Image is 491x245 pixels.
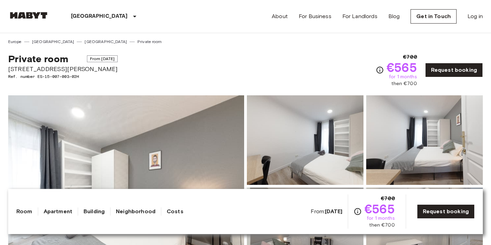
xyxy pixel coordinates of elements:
a: Get in Touch [411,9,457,24]
img: Picture of unit ES-15-007-003-02H [366,95,483,185]
a: Log in [467,12,483,21]
a: For Landlords [342,12,377,21]
a: Building [84,207,105,216]
img: Habyt [8,12,49,19]
b: [DATE] [325,208,342,215]
a: Request booking [425,63,483,77]
span: then €700 [391,80,417,87]
span: From: [311,208,342,215]
a: [GEOGRAPHIC_DATA] [85,39,127,45]
a: About [272,12,288,21]
a: Neighborhood [116,207,155,216]
span: Ref. number ES-15-007-003-02H [8,73,118,80]
p: [GEOGRAPHIC_DATA] [71,12,128,21]
a: Apartment [44,207,72,216]
a: Costs [167,207,183,216]
a: Blog [388,12,400,21]
svg: Check cost overview for full price breakdown. Please note that discounts apply to new joiners onl... [376,66,384,74]
a: [GEOGRAPHIC_DATA] [32,39,74,45]
span: then €700 [369,222,395,229]
span: €700 [381,194,395,203]
span: €565 [387,61,417,73]
span: €565 [364,203,395,215]
span: for 1 months [389,73,417,80]
span: [STREET_ADDRESS][PERSON_NAME] [8,65,118,73]
img: Picture of unit ES-15-007-003-02H [247,95,363,185]
span: €700 [403,53,417,61]
span: From [DATE] [87,55,118,62]
a: Request booking [417,204,475,219]
a: Room [16,207,32,216]
svg: Check cost overview for full price breakdown. Please note that discounts apply to new joiners onl... [354,207,362,216]
span: for 1 months [367,215,395,222]
span: Private room [8,53,68,65]
a: For Business [299,12,331,21]
a: Europe [8,39,21,45]
a: Private room [137,39,162,45]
